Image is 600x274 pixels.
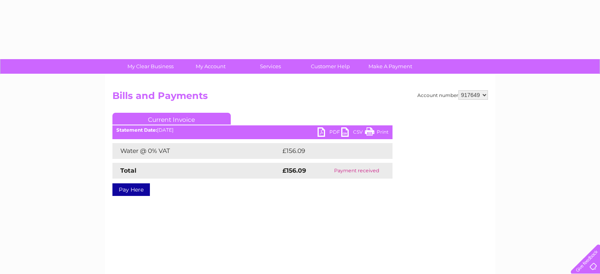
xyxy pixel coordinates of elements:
h2: Bills and Payments [112,90,488,105]
b: Statement Date: [116,127,157,133]
a: Customer Help [298,59,363,74]
div: [DATE] [112,127,393,133]
a: CSV [341,127,365,139]
td: Water @ 0% VAT [112,143,280,159]
div: Account number [417,90,488,100]
strong: Total [120,167,136,174]
a: Services [238,59,303,74]
a: Make A Payment [358,59,423,74]
a: PDF [318,127,341,139]
a: Print [365,127,389,139]
td: £156.09 [280,143,378,159]
a: My Account [178,59,243,74]
a: Pay Here [112,183,150,196]
a: My Clear Business [118,59,183,74]
td: Payment received [321,163,393,179]
a: Current Invoice [112,113,231,125]
strong: £156.09 [282,167,306,174]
